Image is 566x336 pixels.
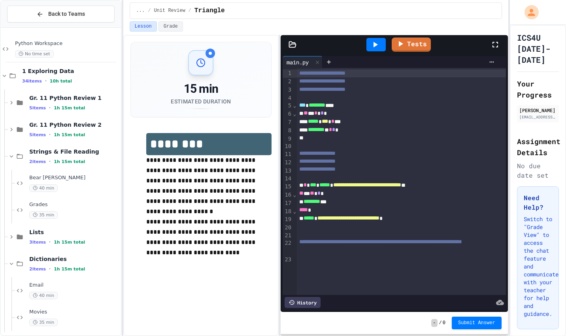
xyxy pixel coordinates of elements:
[29,211,58,219] span: 35 min
[519,114,557,120] div: [EMAIL_ADDRESS][DOMAIN_NAME]
[283,216,292,224] div: 19
[283,86,292,94] div: 3
[283,135,292,143] div: 9
[519,107,557,114] div: [PERSON_NAME]
[171,98,231,105] div: Estimated Duration
[29,267,46,272] span: 2 items
[29,240,46,245] span: 3 items
[292,208,296,214] span: Fold line
[283,102,292,110] div: 5
[54,132,85,137] span: 1h 15m total
[54,267,85,272] span: 1h 15m total
[29,255,119,263] span: Dictionaries
[516,3,541,21] div: My Account
[283,150,292,159] div: 11
[283,127,292,135] div: 8
[517,136,559,158] h2: Assignment Details
[189,8,191,14] span: /
[29,229,119,236] span: Lists
[439,320,442,326] span: /
[29,105,46,111] span: 5 items
[283,232,292,240] div: 21
[292,102,296,109] span: Fold line
[292,111,296,117] span: Fold line
[443,320,445,326] span: 0
[22,68,119,75] span: 1 Exploring Data
[517,161,559,180] div: No due date set
[54,105,85,111] span: 1h 15m total
[29,292,58,299] span: 40 min
[517,78,559,100] h2: Your Progress
[171,82,231,96] div: 15 min
[29,309,119,315] span: Movies
[29,159,46,164] span: 2 items
[15,40,119,47] span: Python Workspace
[283,110,292,118] div: 6
[130,21,157,32] button: Lesson
[49,158,51,165] span: •
[49,131,51,138] span: •
[283,78,292,86] div: 2
[54,159,85,164] span: 1h 15m total
[524,215,552,318] p: Switch to "Grade View" to access the chat feature and communicate with your teacher for help and ...
[283,94,292,102] div: 4
[283,56,323,68] div: main.py
[54,240,85,245] span: 1h 15m total
[154,8,185,14] span: Unit Review
[29,175,119,181] span: Bear [PERSON_NAME]
[29,319,58,326] span: 35 min
[50,79,72,84] span: 10h total
[29,201,119,208] span: Grades
[29,132,46,137] span: 5 items
[283,69,292,78] div: 1
[283,224,292,232] div: 20
[283,199,292,208] div: 17
[283,239,292,256] div: 22
[29,94,119,101] span: Gr. 11 Python Review 1
[7,6,115,23] button: Back to Teams
[49,105,51,111] span: •
[29,282,119,289] span: Email
[45,78,47,84] span: •
[49,239,51,245] span: •
[48,10,85,18] span: Back to Teams
[29,121,119,128] span: Gr. 11 Python Review 2
[283,191,292,199] div: 16
[283,159,292,167] div: 12
[22,79,42,84] span: 34 items
[283,175,292,183] div: 14
[283,256,292,264] div: 23
[283,167,292,175] div: 13
[283,118,292,127] div: 7
[283,58,313,66] div: main.py
[458,320,495,326] span: Submit Answer
[452,317,502,329] button: Submit Answer
[158,21,183,32] button: Grade
[49,266,51,272] span: •
[431,319,437,327] span: -
[283,208,292,216] div: 18
[392,38,431,52] a: Tests
[283,143,292,150] div: 10
[524,193,552,212] h3: Need Help?
[292,191,296,198] span: Fold line
[285,297,321,308] div: History
[15,50,54,58] span: No time set
[29,184,58,192] span: 40 min
[517,32,559,65] h1: ICS4U [DATE]-[DATE]
[29,148,119,155] span: Strings & File Reading
[136,8,145,14] span: ...
[194,6,225,15] span: Triangle
[283,183,292,191] div: 15
[148,8,151,14] span: /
